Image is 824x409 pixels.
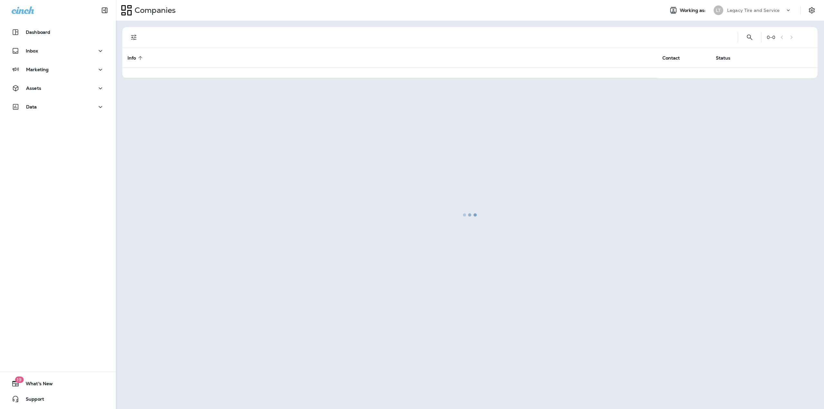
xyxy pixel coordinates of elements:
[26,48,38,53] p: Inbox
[26,86,41,91] p: Assets
[132,5,176,15] p: Companies
[6,44,109,57] button: Inbox
[6,26,109,39] button: Dashboard
[6,63,109,76] button: Marketing
[6,100,109,113] button: Data
[6,82,109,95] button: Assets
[19,381,53,389] span: What's New
[15,376,23,383] span: 19
[26,104,37,109] p: Data
[727,8,780,13] p: Legacy Tire and Service
[19,396,44,404] span: Support
[26,30,50,35] p: Dashboard
[96,4,114,17] button: Collapse Sidebar
[714,5,723,15] div: LT
[26,67,49,72] p: Marketing
[680,8,707,13] span: Working as:
[806,5,818,16] button: Settings
[6,393,109,405] button: Support
[6,377,109,390] button: 19What's New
